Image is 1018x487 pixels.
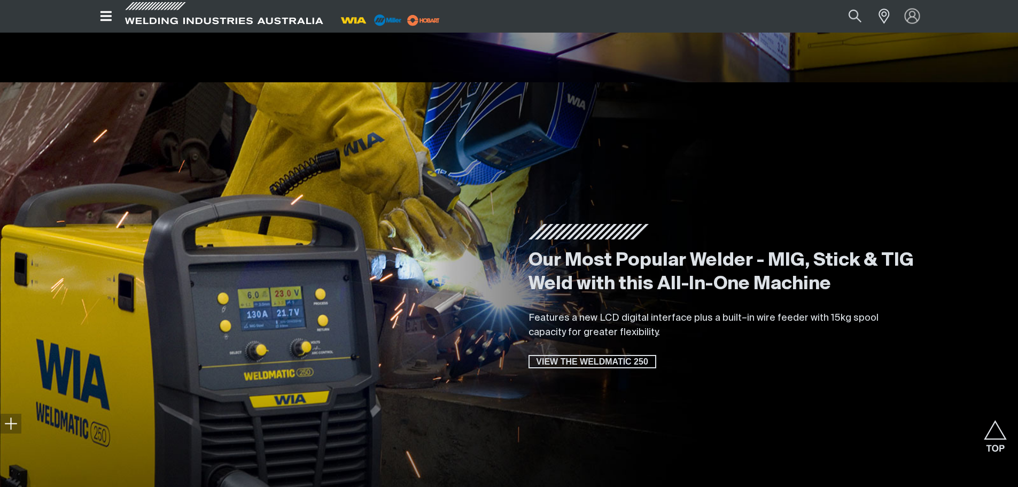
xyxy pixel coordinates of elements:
[529,249,918,296] h2: Our Most Popular Welder - MIG, Stick & TIG Weld with this All-In-One Machine
[823,4,873,28] input: Product name or item number...
[404,12,443,28] img: miller
[983,420,1007,444] button: Scroll to top
[529,311,918,340] p: Features a new LCD digital interface plus a built–in wire feeder with 15kg spool capacity for gre...
[4,417,17,430] img: hide socials
[837,4,873,28] button: Search products
[529,355,656,369] a: VIEW THE WELDMATIC 250
[404,16,443,24] a: miller
[530,355,655,369] span: VIEW THE WELDMATIC 250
